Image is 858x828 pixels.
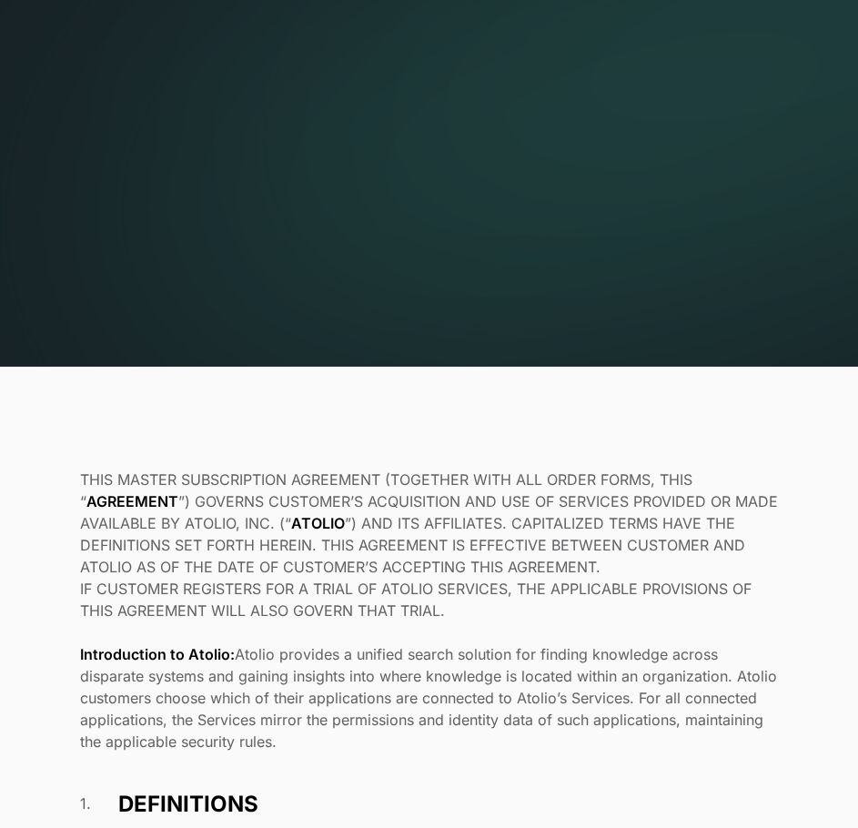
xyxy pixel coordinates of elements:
strong: Introduction to Atolio: [80,645,235,663]
p: IF CUSTOMER REGISTERS FOR A TRIAL OF ATOLIO SERVICES, THE APPLICABLE PROVISIONS OF THIS AGREEMENT... [80,578,779,621]
strong: AGREEMENT [86,492,178,510]
p: ‍ [80,621,779,643]
div: 1. [80,793,118,814]
p: Atolio provides a unified search solution for finding knowledge across disparate systems and gain... [80,643,779,752]
p: THIS MASTER SUBSCRIPTION AGREEMENT (TOGETHER WITH ALL ORDER FORMS, THIS “ ”) GOVERNS CUSTOMER’S A... [80,469,779,578]
strong: DEFINITIONS [118,788,779,821]
strong: ATOLIO [291,514,345,532]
